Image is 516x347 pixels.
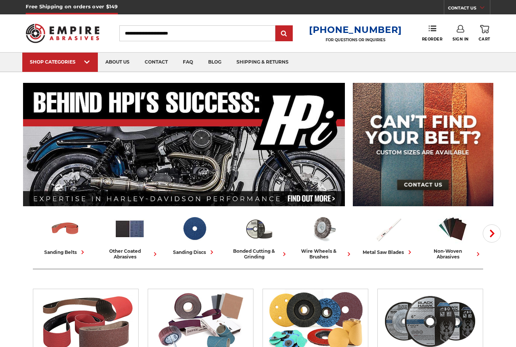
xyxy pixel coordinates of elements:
div: wire wheels & brushes [294,248,353,260]
a: about us [98,53,137,72]
div: sanding belts [44,248,87,256]
span: Sign In [453,37,469,42]
img: Metal Saw Blades [372,213,404,244]
img: Sanding Belts [49,213,81,244]
a: shipping & returns [229,53,296,72]
div: non-woven abrasives [423,248,482,260]
a: sanding belts [36,213,94,256]
a: Cart [479,25,490,42]
img: Non-woven Abrasives [437,213,468,244]
img: Banner for an interview featuring Horsepower Inc who makes Harley performance upgrades featured o... [23,83,345,206]
a: faq [175,53,201,72]
a: CONTACT US [448,4,490,14]
div: sanding discs [173,248,216,256]
span: Cart [479,37,490,42]
a: other coated abrasives [100,213,159,260]
div: bonded cutting & grinding [230,248,288,260]
a: sanding discs [165,213,224,256]
img: Wire Wheels & Brushes [308,213,339,244]
a: wire wheels & brushes [294,213,353,260]
img: Empire Abrasives [26,19,99,48]
img: promo banner for custom belts. [353,83,493,206]
a: contact [137,53,175,72]
a: bonded cutting & grinding [230,213,288,260]
input: Submit [277,26,292,41]
a: blog [201,53,229,72]
div: metal saw blades [363,248,414,256]
a: metal saw blades [359,213,417,256]
button: Next [483,224,501,243]
div: SHOP CATEGORIES [30,59,90,65]
span: Reorder [422,37,443,42]
p: FOR QUESTIONS OR INQUIRIES [309,37,402,42]
div: other coated abrasives [100,248,159,260]
img: Sanding Discs [179,213,210,244]
img: Other Coated Abrasives [114,213,145,244]
a: [PHONE_NUMBER] [309,24,402,35]
a: non-woven abrasives [423,213,482,260]
a: Reorder [422,25,443,41]
img: Bonded Cutting & Grinding [243,213,275,244]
